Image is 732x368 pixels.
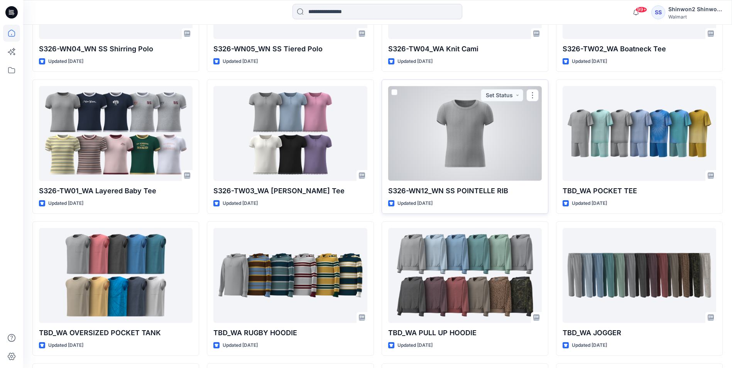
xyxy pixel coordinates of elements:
p: S326-TW02_WA Boatneck Tee [563,44,716,54]
p: Updated [DATE] [223,199,258,208]
a: TBD_WA PULL UP HOODIE [388,228,542,322]
p: Updated [DATE] [397,341,433,349]
p: TBD_WA RUGBY HOODIE [213,327,367,338]
div: Walmart [668,14,722,20]
span: 99+ [636,7,647,13]
p: Updated [DATE] [48,57,83,66]
p: S326-TW03_WA [PERSON_NAME] Tee [213,186,367,196]
div: SS [651,5,665,19]
a: S326-TW01_WA Layered Baby Tee [39,86,193,181]
p: S326-TW04_WA Knit Cami [388,44,542,54]
a: TBD_WA OVERSIZED POCKET TANK [39,228,193,322]
p: Updated [DATE] [397,199,433,208]
p: S326-WN05_WN SS Tiered Polo [213,44,367,54]
p: Updated [DATE] [48,199,83,208]
p: Updated [DATE] [223,57,258,66]
a: S326-TW03_WA SS Henley Tee [213,86,367,181]
a: TBD_WA JOGGER [563,228,716,322]
p: Updated [DATE] [572,199,607,208]
p: Updated [DATE] [48,341,83,349]
p: S326-TW01_WA Layered Baby Tee [39,186,193,196]
a: TBD_WA POCKET TEE [563,86,716,181]
p: TBD_WA JOGGER [563,327,716,338]
p: TBD_WA PULL UP HOODIE [388,327,542,338]
p: TBD_WA POCKET TEE [563,186,716,196]
div: Shinwon2 Shinwon2 [668,5,722,14]
p: TBD_WA OVERSIZED POCKET TANK [39,327,193,338]
p: Updated [DATE] [223,341,258,349]
p: Updated [DATE] [572,57,607,66]
a: S326-WN12_WN SS POINTELLE RIB [388,86,542,181]
p: S326-WN04_WN SS Shirring Polo [39,44,193,54]
a: TBD_WA RUGBY HOODIE [213,228,367,322]
p: Updated [DATE] [572,341,607,349]
p: Updated [DATE] [397,57,433,66]
p: S326-WN12_WN SS POINTELLE RIB [388,186,542,196]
